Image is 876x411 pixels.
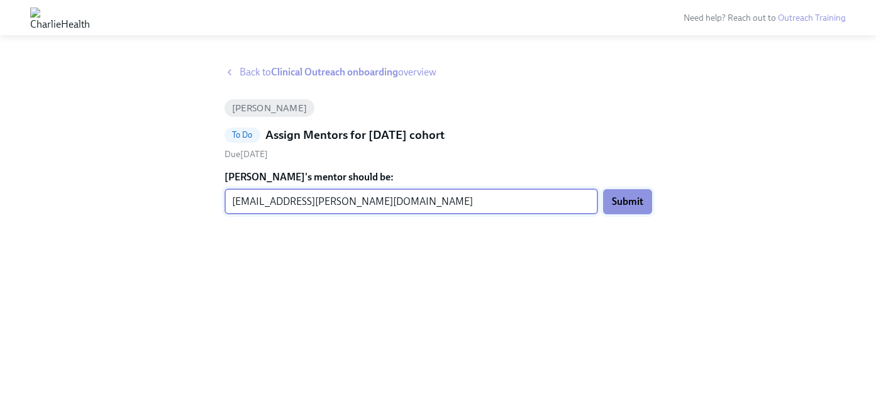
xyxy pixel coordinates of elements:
[225,130,260,140] span: To Do
[778,13,846,23] a: Outreach Training
[225,170,652,184] label: [PERSON_NAME]'s mentor should be:
[225,149,268,160] span: Saturday, September 6th 2025, 9:00 am
[30,8,90,28] img: CharlieHealth
[684,13,846,23] span: Need help? Reach out to
[225,104,315,113] span: [PERSON_NAME]
[612,195,643,208] span: Submit
[225,65,652,79] a: Back toClinical Outreach onboardingoverview
[265,127,445,143] h5: Assign Mentors for [DATE] cohort
[240,65,436,79] span: Back to overview
[225,189,598,214] input: Enter their work email address
[271,66,398,78] strong: Clinical Outreach onboarding
[603,189,652,214] button: Submit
